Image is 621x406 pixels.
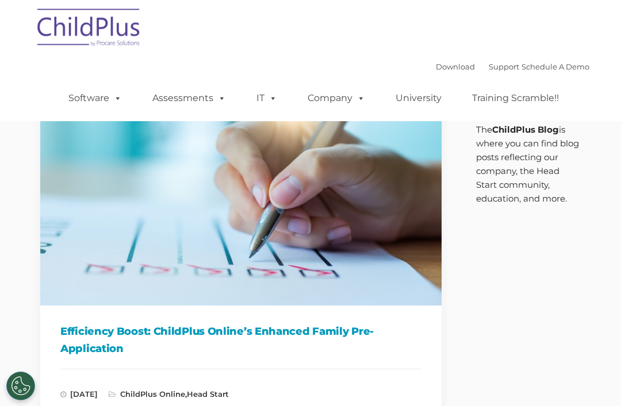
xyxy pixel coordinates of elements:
[489,62,519,71] a: Support
[6,372,35,400] button: Cookies Settings
[476,123,581,206] p: The is where you can find blog posts reflecting our company, the Head Start community, education,...
[492,124,559,135] strong: ChildPlus Blog
[60,389,98,399] span: [DATE]
[57,87,133,110] a: Software
[187,389,229,399] a: Head Start
[461,87,570,110] a: Training Scramble!!
[436,62,475,71] a: Download
[296,87,377,110] a: Company
[120,389,185,399] a: ChildPlus Online
[32,1,147,58] img: ChildPlus by Procare Solutions
[109,389,229,399] span: ,
[141,87,237,110] a: Assessments
[522,62,589,71] a: Schedule A Demo
[436,62,589,71] font: |
[40,80,442,306] img: Efficiency Boost: ChildPlus Online's Enhanced Family Pre-Application Process - Streamlining Appli...
[60,323,421,357] h1: Efficiency Boost: ChildPlus Online’s Enhanced Family Pre-Application
[384,87,453,110] a: University
[245,87,289,110] a: IT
